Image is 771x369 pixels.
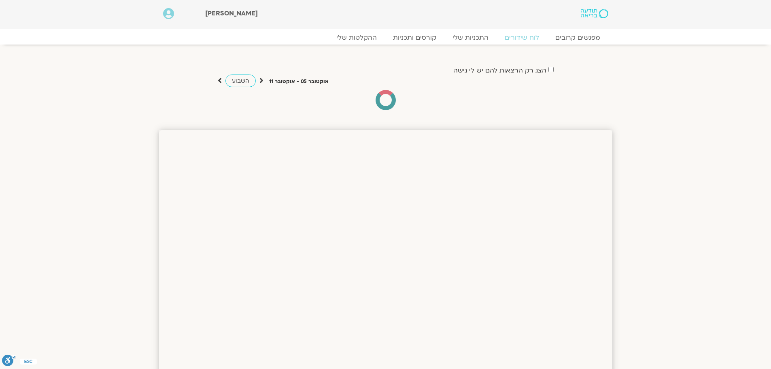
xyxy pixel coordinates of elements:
[225,75,256,87] a: השבוע
[444,34,497,42] a: התכניות שלי
[205,9,258,18] span: [PERSON_NAME]
[453,67,546,74] label: הצג רק הרצאות להם יש לי גישה
[232,77,249,85] span: השבוע
[269,77,329,86] p: אוקטובר 05 - אוקטובר 11
[163,34,608,42] nav: Menu
[328,34,385,42] a: ההקלטות שלי
[385,34,444,42] a: קורסים ותכניות
[547,34,608,42] a: מפגשים קרובים
[497,34,547,42] a: לוח שידורים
